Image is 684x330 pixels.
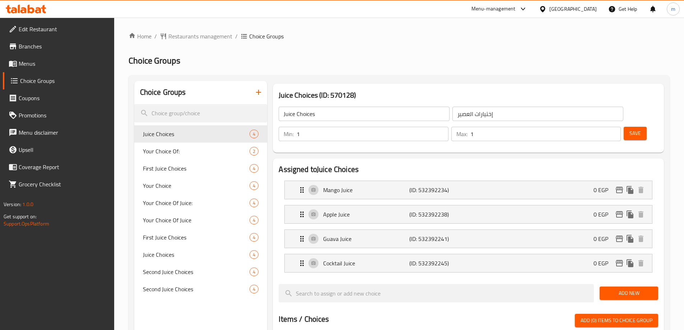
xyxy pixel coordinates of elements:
a: Restaurants management [160,32,232,41]
div: Expand [285,230,652,248]
div: Expand [285,205,652,223]
div: Your Choice Of Juice:4 [134,194,267,212]
span: Juice Choices [143,250,250,259]
a: Branches [3,38,114,55]
span: Second Juice Choices [143,268,250,276]
span: Your Choice Of Juice [143,216,250,224]
p: (ID: 532392241) [409,234,467,243]
div: First Juice Choices4 [134,160,267,177]
button: delete [636,258,646,269]
span: 4 [250,217,258,224]
div: Juice Choices4 [134,125,267,143]
button: edit [614,209,625,220]
span: Version: [4,200,21,209]
a: Home [129,32,152,41]
a: Upsell [3,141,114,158]
h2: Assigned to Juice Choices [279,164,658,175]
p: Cocktail Juice [323,259,409,268]
button: duplicate [625,185,636,195]
nav: breadcrumb [129,32,670,41]
div: Expand [285,254,652,272]
span: Choice Groups [249,32,284,41]
div: First Juice Choices4 [134,229,267,246]
li: / [235,32,238,41]
a: Promotions [3,107,114,124]
a: Menus [3,55,114,72]
button: duplicate [625,258,636,269]
span: Menu disclaimer [19,128,108,137]
p: (ID: 532392238) [409,210,467,219]
p: Min: [284,130,294,138]
div: Second Juice Choices4 [134,263,267,280]
div: Choices [250,216,259,224]
span: Grocery Checklist [19,180,108,189]
a: Menu disclaimer [3,124,114,141]
span: 4 [250,286,258,293]
button: Add (0) items to choice group [575,314,658,327]
span: Branches [19,42,108,51]
button: edit [614,258,625,269]
div: Your Choice4 [134,177,267,194]
p: 0 EGP [594,186,614,194]
button: delete [636,233,646,244]
a: Choice Groups [3,72,114,89]
a: Support.OpsPlatform [4,219,49,228]
li: / [154,32,157,41]
span: First Juice Choices [143,164,250,173]
span: Choice Groups [20,76,108,85]
div: Choices [250,199,259,207]
a: Coupons [3,89,114,107]
button: duplicate [625,209,636,220]
button: delete [636,185,646,195]
span: Second Juice Choices [143,285,250,293]
span: 4 [250,234,258,241]
a: Edit Restaurant [3,20,114,38]
button: Add New [600,287,658,300]
a: Coverage Report [3,158,114,176]
p: 0 EGP [594,210,614,219]
div: Juice Choices4 [134,246,267,263]
h2: Items / Choices [279,314,329,325]
p: 0 EGP [594,234,614,243]
span: 4 [250,165,258,172]
span: 2 [250,148,258,155]
div: Choices [250,233,259,242]
li: Expand [279,227,658,251]
input: search [279,284,594,302]
a: Grocery Checklist [3,176,114,193]
span: Edit Restaurant [19,25,108,33]
div: Your Choice Of:2 [134,143,267,160]
div: Your Choice Of Juice4 [134,212,267,229]
div: Menu-management [471,5,516,13]
h2: Choice Groups [140,87,186,98]
span: 4 [250,182,258,189]
div: Expand [285,181,652,199]
input: search [134,104,267,122]
button: duplicate [625,233,636,244]
p: Apple Juice [323,210,409,219]
span: Save [629,129,641,138]
span: 1.0.0 [22,200,33,209]
div: Choices [250,250,259,259]
span: Upsell [19,145,108,154]
span: Coupons [19,94,108,102]
p: 0 EGP [594,259,614,268]
p: (ID: 532392234) [409,186,467,194]
div: [GEOGRAPHIC_DATA] [549,5,597,13]
div: Choices [250,181,259,190]
h3: Juice Choices (ID: 570128) [279,89,658,101]
span: Your Choice Of Juice: [143,199,250,207]
span: 4 [250,200,258,206]
span: Promotions [19,111,108,120]
li: Expand [279,251,658,275]
span: Add New [605,289,652,298]
span: First Juice Choices [143,233,250,242]
span: 4 [250,269,258,275]
button: Save [624,127,647,140]
div: Choices [250,164,259,173]
p: (ID: 532392245) [409,259,467,268]
span: Choice Groups [129,52,180,69]
div: Choices [250,147,259,155]
div: Second Juice Choices4 [134,280,267,298]
p: Mango Juice [323,186,409,194]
